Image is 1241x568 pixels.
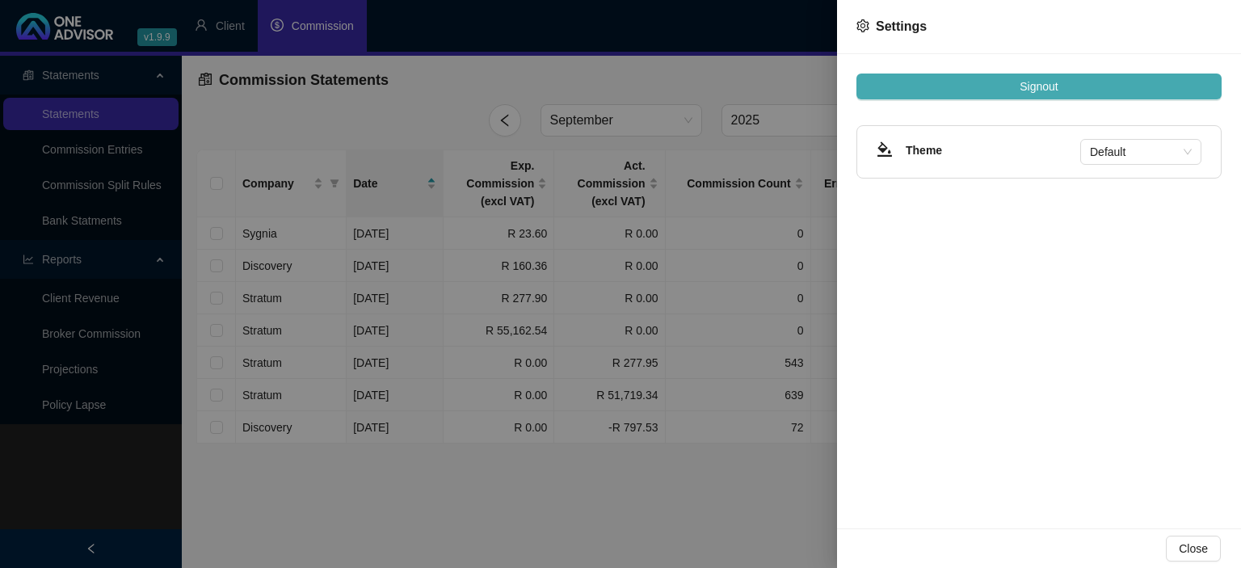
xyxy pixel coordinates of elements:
span: setting [856,19,869,32]
span: Signout [1020,78,1058,95]
span: bg-colors [877,141,893,158]
button: Close [1166,536,1221,562]
span: Default [1090,140,1192,164]
span: Close [1179,540,1208,557]
h4: Theme [906,141,1080,159]
span: Settings [876,19,927,33]
button: Signout [856,74,1222,99]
